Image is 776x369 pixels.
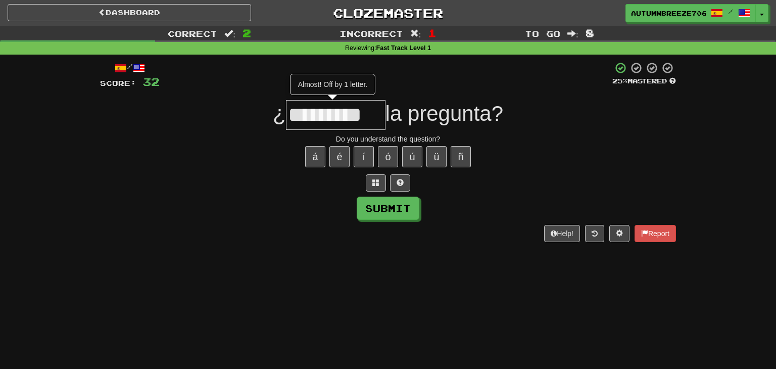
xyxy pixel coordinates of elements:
[635,225,676,242] button: Report
[612,77,627,85] span: 25 %
[354,146,374,167] button: í
[544,225,580,242] button: Help!
[266,4,510,22] a: Clozemaster
[586,27,594,39] span: 8
[402,146,422,167] button: ú
[426,146,447,167] button: ü
[428,27,437,39] span: 1
[224,29,235,38] span: :
[567,29,578,38] span: :
[339,28,403,38] span: Incorrect
[100,134,676,144] div: Do you understand the question?
[243,27,251,39] span: 2
[357,197,419,220] button: Submit
[376,44,431,52] strong: Fast Track Level 1
[100,79,136,87] span: Score:
[390,174,410,192] button: Single letter hint - you only get 1 per sentence and score half the points! alt+h
[410,29,421,38] span: :
[100,62,160,74] div: /
[585,225,604,242] button: Round history (alt+y)
[329,146,350,167] button: é
[612,77,676,86] div: Mastered
[728,8,733,15] span: /
[142,75,160,88] span: 32
[625,4,756,22] a: AutumnBreeze7066 /
[273,102,286,125] span: ¿
[451,146,471,167] button: ñ
[168,28,217,38] span: Correct
[8,4,251,21] a: Dashboard
[631,9,706,18] span: AutumnBreeze7066
[385,102,504,125] span: la pregunta?
[298,80,367,88] span: Almost! Off by 1 letter.
[378,146,398,167] button: ó
[305,146,325,167] button: á
[366,174,386,192] button: Switch sentence to multiple choice alt+p
[525,28,560,38] span: To go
